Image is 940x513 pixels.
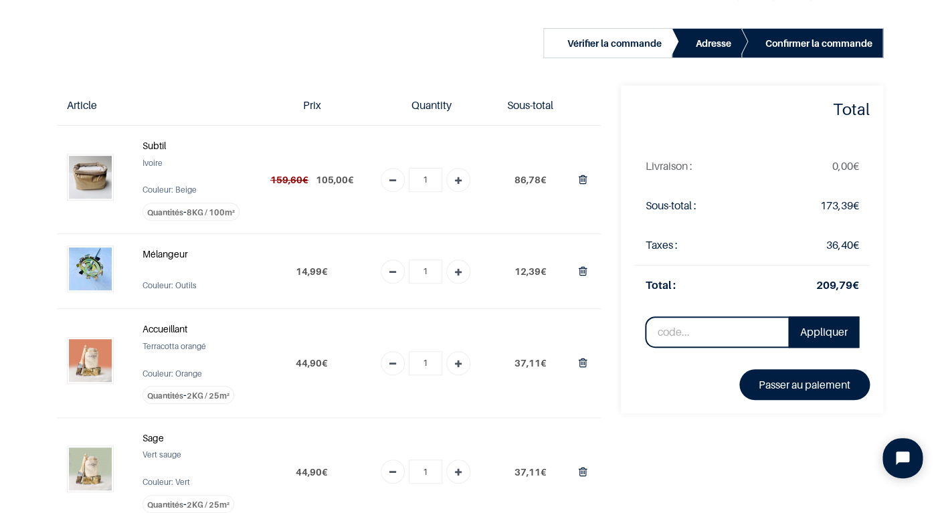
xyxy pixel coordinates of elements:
[446,351,470,375] a: Add one
[446,260,470,284] a: Add one
[789,316,859,348] a: Appliquer
[270,174,308,185] del: €
[765,35,872,52] div: Confirmer la commande
[826,238,853,251] span: 36,40
[143,246,188,262] a: Mélangeur
[254,86,370,126] th: Prix
[696,35,731,52] div: Adresse
[820,199,853,212] span: 173,39
[143,138,166,154] a: Subtil
[296,266,328,277] span: €
[296,466,328,478] span: €
[645,316,789,348] input: code...
[514,174,547,185] span: €
[578,173,587,186] a: Supprimer du panier
[567,35,662,52] div: Vérifier la commande
[634,146,759,186] td: La livraison sera mise à jour après avoir choisi une nouvelle méthode de livraison
[739,369,870,400] a: Passer au paiement
[69,339,112,382] img: Accueillant (2KG / 25m²)
[296,266,322,277] span: 14,99
[820,199,859,212] span: €
[187,207,235,217] span: 8KG / 100m²
[634,225,759,266] td: Taxes :
[143,248,188,260] strong: Mélangeur
[316,174,354,185] span: €
[446,459,470,484] a: Add one
[514,174,541,185] span: 86,78
[187,500,229,510] span: 2KG / 25m²
[514,266,541,277] span: 12,39
[270,174,302,185] span: 159,60
[296,357,328,369] span: €
[578,356,587,369] a: Supprimer du panier
[381,168,405,192] a: Remove one
[578,264,587,278] a: Supprimer du panier
[514,466,547,478] span: €
[143,185,197,195] span: Couleur: Beige
[634,99,870,120] h4: Total
[832,159,859,173] span: €
[446,168,470,192] a: Add one
[816,278,859,292] strong: €
[143,341,206,351] span: Terracotta orangé
[143,386,234,404] label: -
[645,278,675,292] strong: Total :
[826,238,859,251] span: €
[147,391,183,401] span: Quantités
[381,351,405,375] a: Remove one
[143,369,202,379] span: Couleur: Orange
[381,459,405,484] a: Remove one
[634,186,759,225] td: Sous-total :
[69,247,112,290] img: Mélangeur
[187,391,229,401] span: 2KG / 25m²
[147,207,183,217] span: Quantités
[143,477,190,487] span: Couleur: Vert
[381,260,405,284] a: Remove one
[69,447,112,490] img: Sage (2KG / 25m²)
[514,357,547,369] span: €
[514,266,547,277] span: €
[147,500,183,510] span: Quantités
[69,156,112,199] img: Subtil (8KG / 100m²)
[370,86,493,126] th: Quantity
[578,465,587,478] a: Supprimer du panier
[143,432,164,443] strong: Sage
[514,466,541,478] span: 37,11
[143,430,164,446] a: Sage
[143,495,234,513] label: -
[143,203,240,221] label: -
[57,86,132,126] th: Article
[514,357,541,369] span: 37,11
[832,159,853,173] span: 0,00
[143,140,166,151] strong: Subtil
[143,321,187,337] a: Accueillant
[143,158,163,168] span: Ivoire
[816,278,852,292] span: 209,79
[316,174,348,185] span: 105,00
[871,427,934,490] iframe: Tidio Chat
[493,86,568,126] th: Sous-total
[143,449,181,459] span: Vert sauge
[143,280,197,290] span: Couleur: Outils
[143,323,187,334] strong: Accueillant
[296,466,322,478] span: 44,90
[296,357,322,369] span: 44,90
